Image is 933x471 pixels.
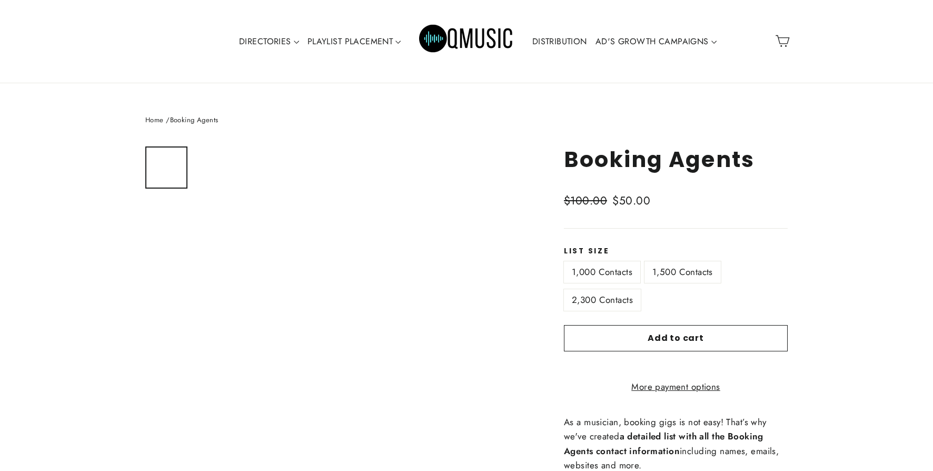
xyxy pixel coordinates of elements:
[591,30,721,54] a: AD'S GROWTH CAMPAIGNS
[564,247,788,256] label: List Size
[235,30,303,54] a: DIRECTORIES
[564,430,763,457] strong: a detailed list with all the Booking Agents contact information
[202,11,731,72] div: Primary
[612,193,650,209] span: $50.00
[564,289,641,311] label: 2,300 Contacts
[564,146,788,172] h1: Booking Agents
[564,261,640,283] label: 1,000 Contacts
[564,325,788,351] button: Add to cart
[145,115,164,125] a: Home
[564,380,788,394] a: More payment options
[303,30,405,54] a: PLAYLIST PLACEMENT
[564,193,607,209] span: $100.00
[528,30,591,54] a: DISTRIBUTION
[166,115,170,125] span: /
[644,261,721,283] label: 1,500 Contacts
[648,332,704,344] span: Add to cart
[419,17,514,65] img: Q Music Promotions
[145,115,788,126] nav: breadcrumbs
